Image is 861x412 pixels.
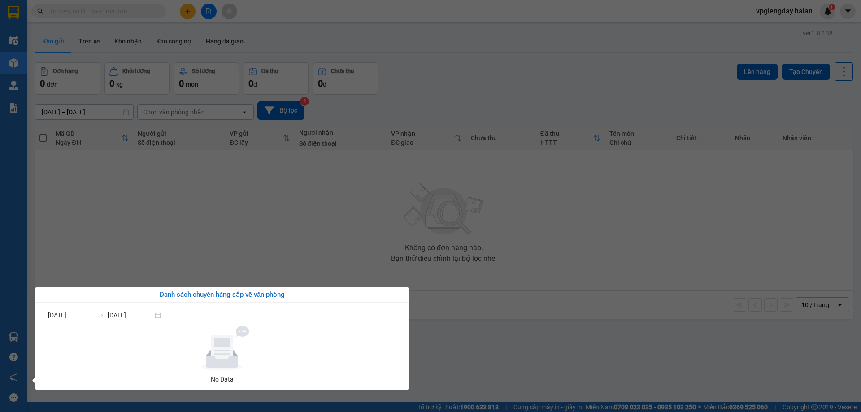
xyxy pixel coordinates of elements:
div: No Data [46,374,398,384]
div: Danh sách chuyến hàng sắp về văn phòng [43,290,401,300]
input: Từ ngày [48,310,93,320]
input: Đến ngày [108,310,153,320]
span: swap-right [97,312,104,319]
span: to [97,312,104,319]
